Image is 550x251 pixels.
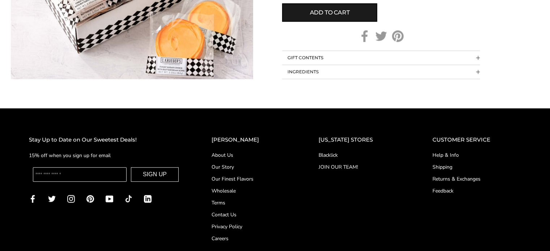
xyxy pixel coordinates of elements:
a: Wholesale [212,187,290,195]
a: YouTube [106,194,113,203]
a: TikTok [125,194,132,203]
a: Terms [212,199,290,207]
h2: CUSTOMER SERVICE [432,135,521,144]
a: JOIN OUR TEAM! [319,163,404,171]
a: Blacklick [319,151,404,159]
span: Add to cart [310,8,350,17]
h2: [US_STATE] STORES [319,135,404,144]
button: SIGN UP [131,167,179,182]
button: Collapsible block button [282,51,480,65]
button: Collapsible block button [282,65,480,79]
a: LinkedIn [144,194,152,203]
a: Facebook [29,194,37,203]
a: Pinterest [392,30,404,42]
a: Instagram [67,194,75,203]
a: Our Story [212,163,290,171]
a: Feedback [432,187,521,195]
a: Returns & Exchanges [432,175,521,183]
a: Shipping [432,163,521,171]
a: Twitter [375,30,387,42]
a: Twitter [48,194,56,203]
input: Enter your email [33,167,127,182]
a: Our Finest Flavors [212,175,290,183]
a: Help & Info [432,151,521,159]
a: Privacy Policy [212,223,290,230]
a: Facebook [359,30,370,42]
a: Careers [212,235,290,242]
a: Pinterest [86,194,94,203]
button: Add to cart [282,3,377,22]
h2: [PERSON_NAME] [212,135,290,144]
a: Contact Us [212,211,290,218]
a: About Us [212,151,290,159]
h2: Stay Up to Date on Our Sweetest Deals! [29,135,183,144]
p: 15% off when you sign up for email [29,151,183,160]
